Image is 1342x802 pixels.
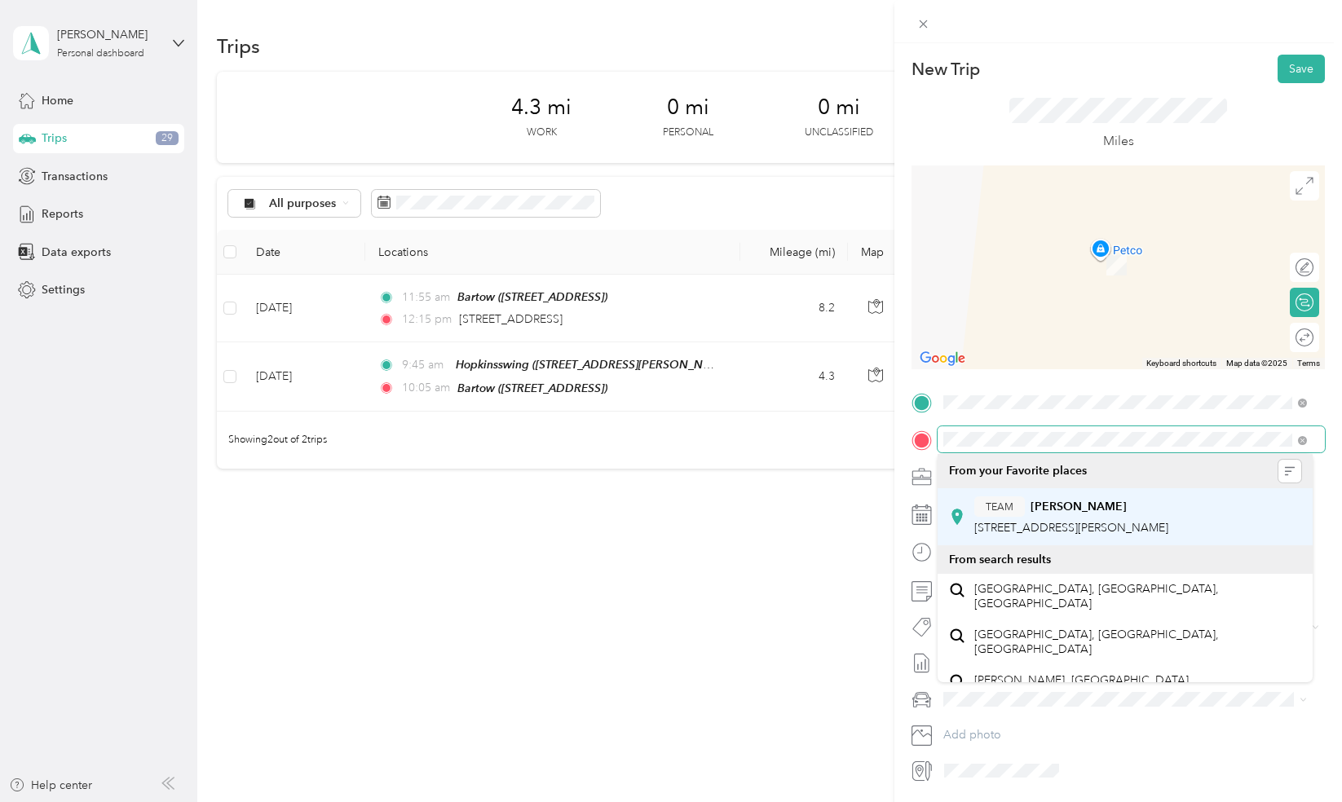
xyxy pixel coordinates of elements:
[1031,500,1127,514] strong: [PERSON_NAME]
[974,496,1025,517] button: TEAM
[1146,358,1216,369] button: Keyboard shortcuts
[974,582,1301,610] span: [GEOGRAPHIC_DATA], [GEOGRAPHIC_DATA], [GEOGRAPHIC_DATA]
[974,628,1301,656] span: [GEOGRAPHIC_DATA], [GEOGRAPHIC_DATA], [GEOGRAPHIC_DATA]
[1103,131,1134,152] p: Miles
[974,521,1168,535] span: [STREET_ADDRESS][PERSON_NAME]
[938,724,1325,747] button: Add photo
[1226,359,1287,368] span: Map data ©2025
[986,500,1013,514] span: TEAM
[949,464,1087,478] span: From your Favorite places
[1278,55,1325,83] button: Save
[912,58,980,81] p: New Trip
[974,673,1189,688] span: [PERSON_NAME], [GEOGRAPHIC_DATA]
[916,348,969,369] a: Open this area in Google Maps (opens a new window)
[1251,711,1342,802] iframe: Everlance-gr Chat Button Frame
[916,348,969,369] img: Google
[949,553,1051,566] span: From search results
